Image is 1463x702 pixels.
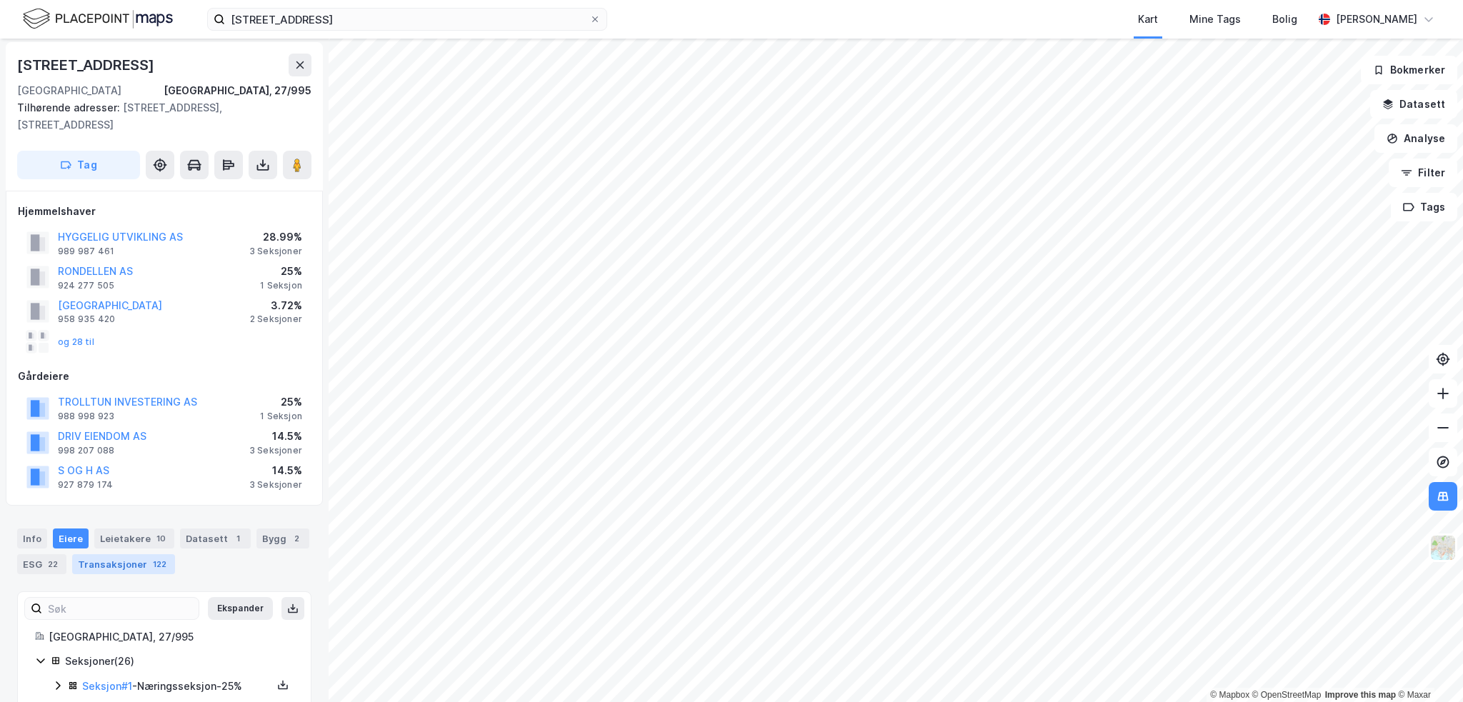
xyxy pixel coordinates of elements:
div: 25% [260,393,302,411]
div: 25% [260,263,302,280]
button: Tag [17,151,140,179]
div: Kontrollprogram for chat [1392,633,1463,702]
button: Datasett [1370,90,1457,119]
input: Søk på adresse, matrikkel, gårdeiere, leietakere eller personer [225,9,589,30]
div: Info [17,528,47,548]
a: Mapbox [1210,690,1249,700]
div: 1 Seksjon [260,411,302,422]
input: Søk [42,598,199,619]
div: 14.5% [249,462,302,479]
div: Datasett [180,528,251,548]
div: 3 Seksjoner [249,246,302,257]
button: Tags [1391,193,1457,221]
div: 28.99% [249,229,302,246]
div: Seksjoner ( 26 ) [65,653,294,670]
iframe: Chat Widget [1392,633,1463,702]
div: 3 Seksjoner [249,445,302,456]
div: Bolig [1272,11,1297,28]
div: Mine Tags [1189,11,1241,28]
div: 927 879 174 [58,479,113,491]
div: 1 Seksjon [260,280,302,291]
div: - Næringsseksjon - 25% [82,678,272,695]
div: 22 [45,557,61,571]
div: Hjemmelshaver [18,203,311,220]
div: ESG [17,554,66,574]
div: 2 Seksjoner [250,314,302,325]
img: Z [1429,534,1457,561]
div: 122 [150,557,169,571]
a: Improve this map [1325,690,1396,700]
div: 998 207 088 [58,445,114,456]
div: Gårdeiere [18,368,311,385]
div: 924 277 505 [58,280,114,291]
div: 988 998 923 [58,411,114,422]
button: Ekspander [208,597,273,620]
span: Tilhørende adresser: [17,101,123,114]
div: [GEOGRAPHIC_DATA], 27/995 [164,82,311,99]
div: 1 [231,531,245,546]
div: Eiere [53,528,89,548]
div: 989 987 461 [58,246,114,257]
div: Leietakere [94,528,174,548]
div: Kart [1138,11,1158,28]
a: Seksjon#1 [82,680,132,692]
div: [GEOGRAPHIC_DATA], 27/995 [49,628,294,646]
div: [STREET_ADDRESS], [STREET_ADDRESS] [17,99,300,134]
div: [GEOGRAPHIC_DATA] [17,82,121,99]
button: Bokmerker [1361,56,1457,84]
div: [PERSON_NAME] [1336,11,1417,28]
button: Analyse [1374,124,1457,153]
div: Bygg [256,528,309,548]
a: OpenStreetMap [1252,690,1322,700]
div: 14.5% [249,428,302,445]
div: [STREET_ADDRESS] [17,54,157,76]
div: Transaksjoner [72,554,175,574]
div: 2 [289,531,304,546]
div: 3.72% [250,297,302,314]
div: 10 [154,531,169,546]
div: 3 Seksjoner [249,479,302,491]
button: Filter [1389,159,1457,187]
div: 958 935 420 [58,314,115,325]
img: logo.f888ab2527a4732fd821a326f86c7f29.svg [23,6,173,31]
